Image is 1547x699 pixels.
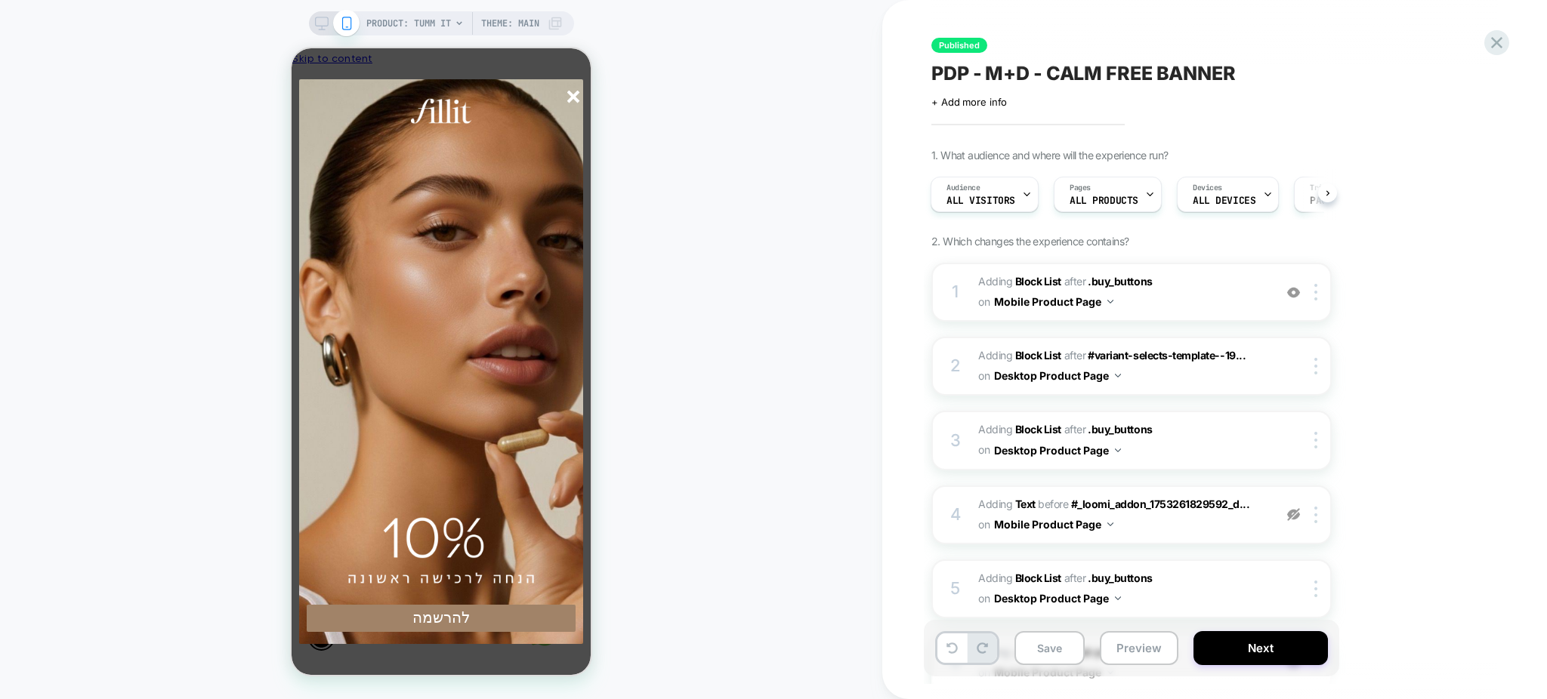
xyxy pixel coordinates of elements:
b: Block List [1015,349,1061,362]
b: Block List [1015,571,1061,584]
div: 4 [948,500,963,530]
img: close [1314,284,1317,300]
button: Desktop Product Page [994,439,1121,461]
img: down arrow [1107,300,1113,303]
span: Adding [978,497,1036,510]
div: 1 [948,277,963,307]
button: Preview [1100,631,1178,665]
button: Desktop Product Page [994,587,1121,609]
span: + Add more info [931,96,1007,108]
span: Adding [978,571,1061,584]
img: close [1314,432,1317,448]
button: Mobile Product Page [994,291,1113,313]
span: Theme: MAIN [481,11,539,35]
span: Pages [1070,183,1091,193]
span: Adding [978,423,1061,436]
span: AFTER [1064,349,1086,362]
img: eye [1287,508,1300,521]
button: Desktop Product Page [994,365,1121,386]
span: Published [931,38,987,53]
img: close [1314,358,1317,374]
span: Audience [946,183,980,193]
button: Save [1014,631,1085,665]
button: Next [1193,631,1328,665]
b: Text [1015,497,1036,510]
img: crossed eye [1287,286,1300,299]
span: Adding [978,275,1061,288]
span: ALL PRODUCTS [1070,196,1138,206]
span: BEFORE [1038,497,1068,510]
span: .buy_buttons [1088,571,1152,584]
span: All Visitors [946,196,1015,206]
div: 2 [948,351,963,381]
div: 3 [948,426,963,456]
span: PRODUCT: Tumm it [366,11,451,35]
span: ALL DEVICES [1193,196,1255,206]
span: #variant-selects-template--19... [1088,349,1246,362]
b: Block List [1015,423,1061,436]
img: down arrow [1107,522,1113,526]
img: down arrow [1115,374,1121,377]
span: .buy_buttons [1088,275,1152,288]
span: Page Load [1310,196,1361,206]
span: AFTER [1064,423,1086,436]
span: AFTER [1064,571,1086,584]
img: down arrow [1115,596,1121,600]
span: 1. What audience and where will the experience run? [931,149,1168,162]
span: AFTER [1064,275,1086,288]
span: on [978,589,990,608]
div: 5 [948,574,963,604]
span: on [978,366,990,385]
span: 2. Which changes the experience contains? [931,235,1129,248]
button: Mobile Product Page [994,513,1113,535]
img: down arrow [1115,448,1121,452]
img: close [1314,580,1317,597]
span: Adding [978,349,1061,362]
span: PDP - M+D - CALM FREE BANNER [931,62,1236,85]
span: on [978,515,990,534]
b: Block List [1015,275,1061,288]
span: Devices [1193,183,1222,193]
span: Trigger [1310,183,1339,193]
span: on [978,440,990,459]
span: .buy_buttons [1088,423,1152,436]
img: close [1314,507,1317,523]
span: #_loomi_addon_1753261829592_d... [1071,497,1250,510]
span: on [978,292,990,311]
